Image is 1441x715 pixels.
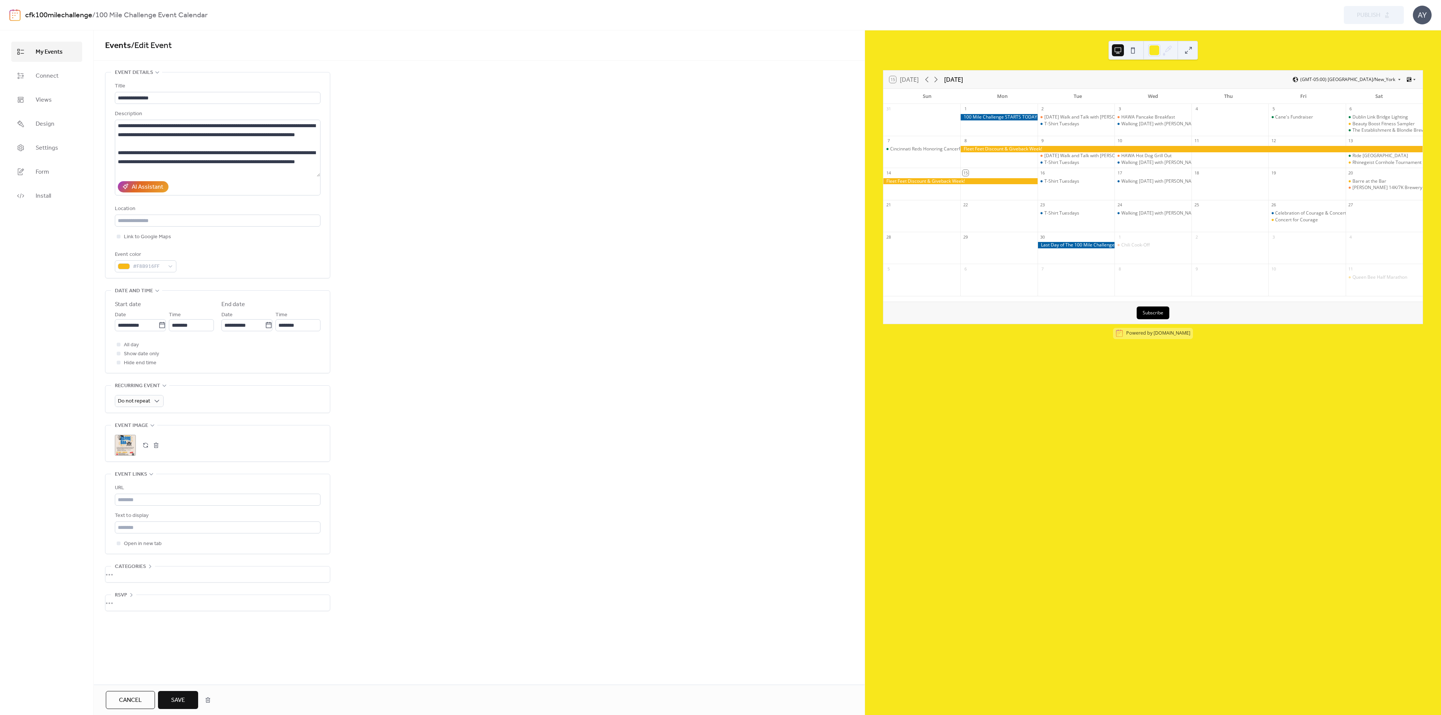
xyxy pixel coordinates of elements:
div: 2 [1194,234,1199,240]
div: 13 [1348,138,1354,144]
a: Views [11,90,82,110]
div: End date [221,300,245,309]
span: Settings [36,144,58,153]
span: Do not repeat [118,396,150,406]
span: Event details [115,68,153,77]
span: Install [36,192,51,201]
span: Form [36,168,49,177]
div: Chili Cook-Off [1115,242,1191,248]
span: (GMT-05:00) [GEOGRAPHIC_DATA]/New_York [1300,77,1395,82]
div: T-Shirt Tuesdays [1044,159,1079,166]
div: Event color [115,250,175,259]
div: Queen Bee Half Marathon [1352,274,1407,281]
div: AI Assistant [132,183,163,192]
span: Event links [115,470,147,479]
div: 22 [963,202,968,208]
span: Show date only [124,350,159,359]
span: Date [115,311,126,320]
div: Tuesday Walk and Talk with Nick Fortine [1038,114,1115,120]
div: 2 [1040,106,1045,112]
div: Beauty Boost Fitness Sampler [1352,121,1415,127]
div: 11 [1194,138,1199,144]
div: Beauty Boost Fitness Sampler [1346,121,1423,127]
div: 8 [963,138,968,144]
div: Title [115,82,319,91]
span: Date and time [115,287,153,296]
div: Walking [DATE] with [PERSON_NAME]! [1121,210,1201,216]
div: Walking Wednesday with Jill! [1115,159,1191,166]
div: 9 [1194,266,1199,272]
a: Form [11,162,82,182]
div: 1 [963,106,968,112]
div: Wed [1115,89,1191,104]
div: Walking Wednesday with Jill! [1115,210,1191,216]
a: Connect [11,66,82,86]
div: T-Shirt Tuesdays [1044,178,1079,185]
div: Walking [DATE] with [PERSON_NAME]! [1121,178,1201,185]
div: Walking [DATE] with [PERSON_NAME]! [1121,121,1201,127]
div: 3 [1271,234,1276,240]
span: Views [36,96,52,105]
div: 6 [963,266,968,272]
div: Barre at the Bar [1346,178,1423,185]
button: Cancel [106,691,155,709]
div: 30 [1040,234,1045,240]
div: Celebration of Courage & Concert for Courage [1268,210,1345,216]
div: Dublin Link Bridge Lighting [1352,114,1408,120]
div: 7 [1040,266,1045,272]
div: 1 [1117,234,1122,240]
div: Walking Wednesday with Jill! [1115,121,1191,127]
div: Chili Cook-Off [1121,242,1150,248]
div: Dublin Link Bridge Lighting [1346,114,1423,120]
span: All day [124,341,139,350]
div: 17 [1117,170,1122,176]
span: Connect [36,72,59,81]
div: Rhinegeist Cornhole Tournament [1346,159,1423,166]
b: / [92,8,95,23]
div: Text to display [115,511,319,520]
div: 18 [1194,170,1199,176]
div: Fri [1266,89,1342,104]
a: My Events [11,42,82,62]
span: Design [36,120,54,129]
span: Categories [115,562,146,571]
button: AI Assistant [118,181,168,192]
div: 24 [1117,202,1122,208]
div: [DATE] Walk and Talk with [PERSON_NAME] [1044,153,1135,159]
div: T-Shirt Tuesdays [1038,159,1115,166]
div: Walking Wednesday with Jill! [1115,178,1191,185]
div: ; [115,435,136,456]
div: 23 [1040,202,1045,208]
div: Walking [DATE] with [PERSON_NAME]! [1121,159,1201,166]
span: Hide end time [124,359,156,368]
div: Hudepohl 14K/7K Brewery Run (TQL Beer Series) [1346,185,1423,191]
div: 28 [886,234,891,240]
div: Description [115,110,319,119]
div: Powered by [1126,330,1190,336]
span: Date [221,311,233,320]
span: Open in new tab [124,539,162,548]
span: Link to Google Maps [124,233,171,242]
div: Cane's Fundraiser [1275,114,1313,120]
div: ••• [105,566,330,582]
div: Thu [1191,89,1266,104]
div: 10 [1271,266,1276,272]
div: 25 [1194,202,1199,208]
div: HAWA Pancake Breakfast [1121,114,1175,120]
a: [DOMAIN_NAME] [1154,330,1190,336]
div: T-Shirt Tuesdays [1044,210,1079,216]
div: 14 [886,170,891,176]
a: cfk100milechallenge [25,8,92,23]
div: Tuesday Walk and Talk with Nick Fortine [1038,153,1115,159]
div: Ride Cincinnati [1346,153,1423,159]
div: T-Shirt Tuesdays [1044,121,1079,127]
div: 21 [886,202,891,208]
div: Fleet Feet Discount & Giveback Week! [883,178,1038,185]
div: Celebration of Courage & Concert for Courage [1275,210,1372,216]
img: logo [9,9,21,21]
div: ••• [105,595,330,611]
a: Events [105,38,131,54]
div: 3 [1117,106,1122,112]
div: 100 Mile Challenge STARTS TODAY! [960,114,1037,120]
